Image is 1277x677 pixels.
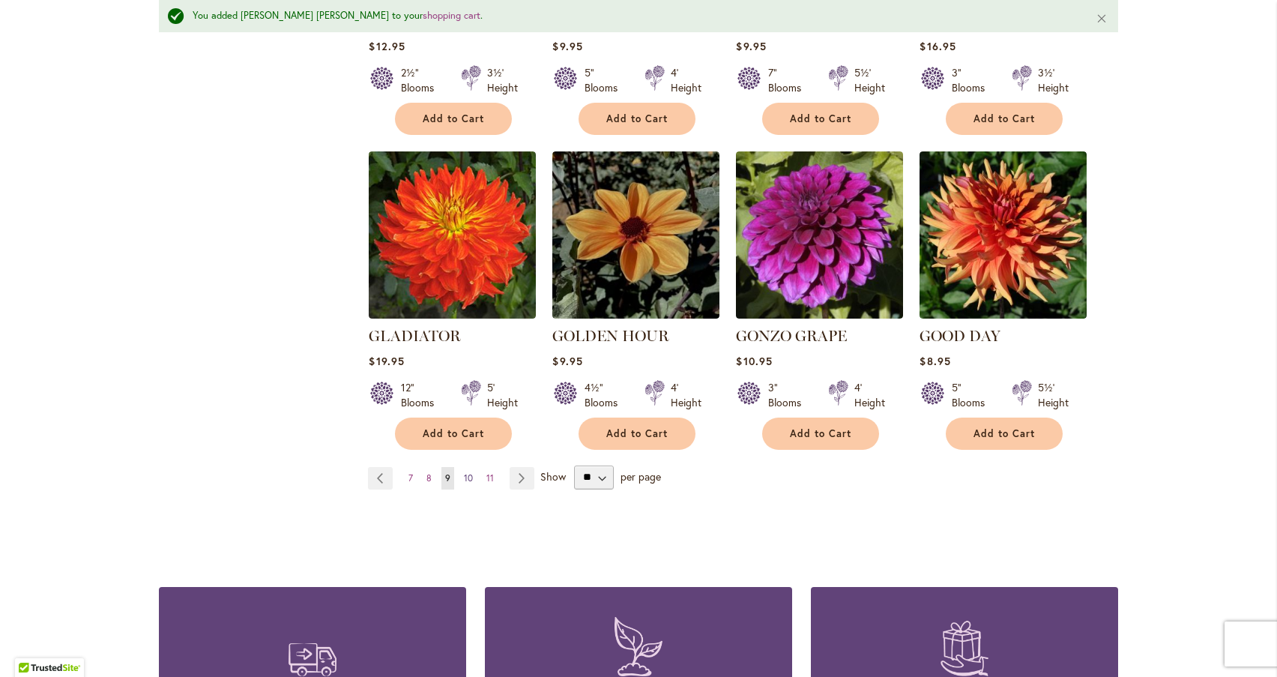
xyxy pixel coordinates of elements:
[946,103,1063,135] button: Add to Cart
[973,427,1035,440] span: Add to Cart
[423,112,484,125] span: Add to Cart
[460,467,477,490] a: 10
[540,469,566,483] span: Show
[395,103,512,135] button: Add to Cart
[552,327,669,345] a: GOLDEN HOUR
[952,380,994,410] div: 5" Blooms
[973,112,1035,125] span: Add to Cart
[920,327,1000,345] a: GOOD DAY
[920,354,950,368] span: $8.95
[552,39,582,53] span: $9.95
[920,307,1087,322] a: GOOD DAY
[671,380,701,410] div: 4' Height
[426,472,432,484] span: 8
[423,9,480,22] a: shopping cart
[606,112,668,125] span: Add to Cart
[1038,65,1069,95] div: 3½' Height
[606,427,668,440] span: Add to Cart
[736,39,766,53] span: $9.95
[762,103,879,135] button: Add to Cart
[483,467,498,490] a: 11
[395,418,512,450] button: Add to Cart
[854,380,885,410] div: 4' Height
[920,151,1087,319] img: GOOD DAY
[401,380,443,410] div: 12" Blooms
[552,354,582,368] span: $9.95
[736,327,847,345] a: GONZO GRAPE
[369,39,405,53] span: $12.95
[952,65,994,95] div: 3" Blooms
[1038,380,1069,410] div: 5½' Height
[369,151,536,319] img: Gladiator
[369,307,536,322] a: Gladiator
[854,65,885,95] div: 5½' Height
[585,380,627,410] div: 4½" Blooms
[552,307,719,322] a: Golden Hour
[487,380,518,410] div: 5' Height
[552,151,719,319] img: Golden Hour
[736,151,903,319] img: GONZO GRAPE
[11,624,53,666] iframe: Launch Accessibility Center
[736,307,903,322] a: GONZO GRAPE
[920,39,956,53] span: $16.95
[768,380,810,410] div: 3" Blooms
[579,103,695,135] button: Add to Cart
[736,354,772,368] span: $10.95
[405,467,417,490] a: 7
[768,65,810,95] div: 7" Blooms
[193,9,1073,23] div: You added [PERSON_NAME] [PERSON_NAME] to your .
[423,427,484,440] span: Add to Cart
[621,469,661,483] span: per page
[585,65,627,95] div: 5" Blooms
[487,65,518,95] div: 3½' Height
[790,112,851,125] span: Add to Cart
[408,472,413,484] span: 7
[671,65,701,95] div: 4' Height
[423,467,435,490] a: 8
[464,472,473,484] span: 10
[401,65,443,95] div: 2½" Blooms
[946,418,1063,450] button: Add to Cart
[790,427,851,440] span: Add to Cart
[369,354,404,368] span: $19.95
[445,472,450,484] span: 9
[486,472,494,484] span: 11
[762,418,879,450] button: Add to Cart
[579,418,695,450] button: Add to Cart
[369,327,461,345] a: GLADIATOR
